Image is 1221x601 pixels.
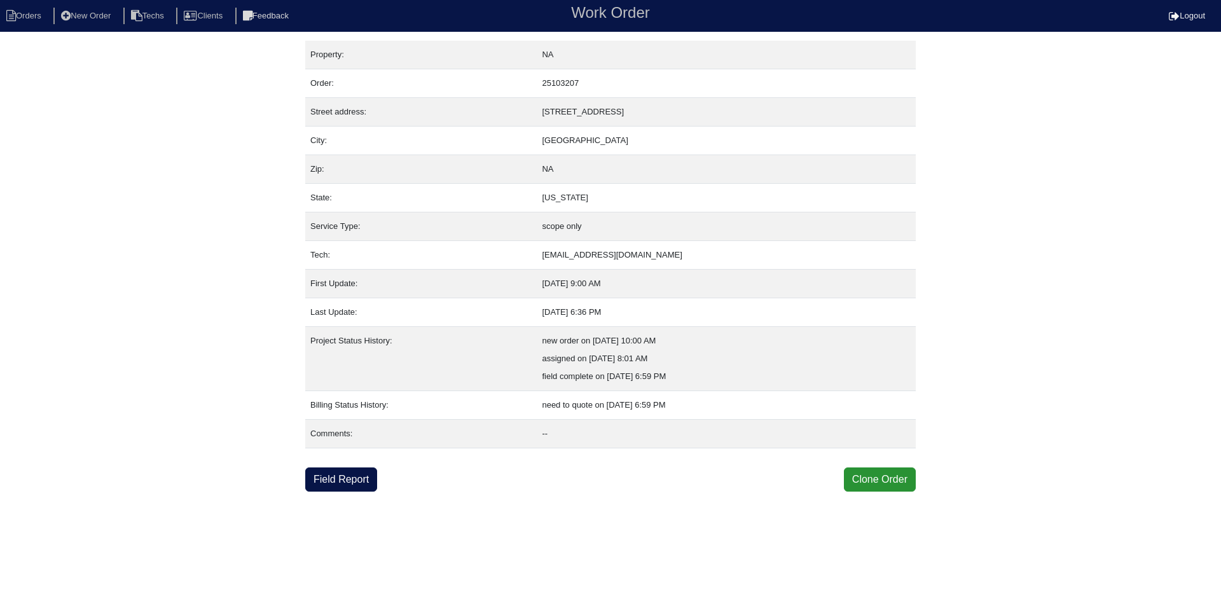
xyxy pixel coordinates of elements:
td: [EMAIL_ADDRESS][DOMAIN_NAME] [537,241,916,270]
td: [GEOGRAPHIC_DATA] [537,127,916,155]
div: field complete on [DATE] 6:59 PM [542,368,911,385]
td: State: [305,184,537,212]
div: assigned on [DATE] 8:01 AM [542,350,911,368]
td: 25103207 [537,69,916,98]
td: Property: [305,41,537,69]
td: Billing Status History: [305,391,537,420]
li: Feedback [235,8,299,25]
td: [US_STATE] [537,184,916,212]
li: New Order [53,8,121,25]
td: NA [537,41,916,69]
li: Techs [123,8,174,25]
td: Last Update: [305,298,537,327]
a: Logout [1169,11,1205,20]
button: Clone Order [844,467,916,492]
div: new order on [DATE] 10:00 AM [542,332,911,350]
td: Order: [305,69,537,98]
td: scope only [537,212,916,241]
td: Street address: [305,98,537,127]
td: -- [537,420,916,448]
td: Service Type: [305,212,537,241]
td: Tech: [305,241,537,270]
td: [DATE] 9:00 AM [537,270,916,298]
td: NA [537,155,916,184]
td: City: [305,127,537,155]
td: [DATE] 6:36 PM [537,298,916,327]
td: [STREET_ADDRESS] [537,98,916,127]
a: Clients [176,11,233,20]
li: Clients [176,8,233,25]
div: need to quote on [DATE] 6:59 PM [542,396,911,414]
a: Techs [123,11,174,20]
a: New Order [53,11,121,20]
td: Zip: [305,155,537,184]
td: Comments: [305,420,537,448]
a: Field Report [305,467,377,492]
td: First Update: [305,270,537,298]
td: Project Status History: [305,327,537,391]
